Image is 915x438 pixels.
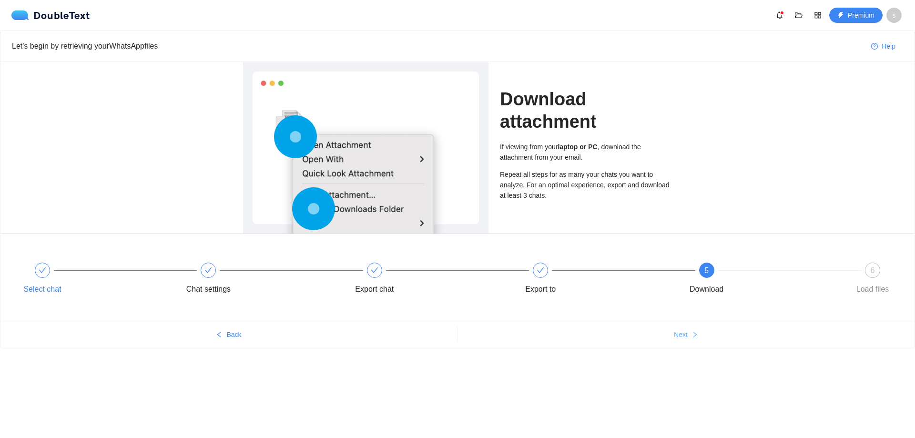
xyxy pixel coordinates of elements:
div: Let's begin by retrieving your WhatsApp files [12,40,864,52]
div: Load files [856,282,889,297]
div: Repeat all steps for as many your chats you want to analyze. For an optimal experience, export an... [500,169,672,201]
div: Export chat [347,263,513,297]
button: thunderboltPremium [829,8,883,23]
h1: Download attachment [500,88,672,132]
button: Nextright [457,327,915,342]
div: Chat settings [186,282,231,297]
span: 5 [704,266,709,275]
span: question-circle [871,43,878,51]
button: folder-open [791,8,806,23]
span: Next [674,329,688,340]
span: check [204,266,212,274]
span: right [691,331,698,339]
span: check [371,266,378,274]
div: Export chat [355,282,394,297]
span: Help [882,41,895,51]
span: Back [226,329,241,340]
div: Select chat [15,263,181,297]
div: Select chat [23,282,61,297]
span: appstore [811,11,825,19]
button: question-circleHelp [864,39,903,54]
img: logo [11,10,33,20]
button: leftBack [0,327,457,342]
span: bell [773,11,787,19]
span: check [39,266,46,274]
div: Export to [513,263,679,297]
b: laptop or PC [558,143,597,151]
a: logoDoubleText [11,10,90,20]
div: Download [690,282,723,297]
span: left [216,331,223,339]
div: DoubleText [11,10,90,20]
button: bell [772,8,787,23]
span: folder-open [792,11,806,19]
span: thunderbolt [837,12,844,20]
div: If viewing from your , download the attachment from your email. [500,142,672,163]
span: Premium [848,10,874,20]
div: 5Download [679,263,845,297]
div: Chat settings [181,263,346,297]
div: Export to [525,282,556,297]
span: 6 [871,266,875,275]
div: 6Load files [845,263,900,297]
span: check [537,266,544,274]
button: appstore [810,8,825,23]
span: s [893,8,896,23]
